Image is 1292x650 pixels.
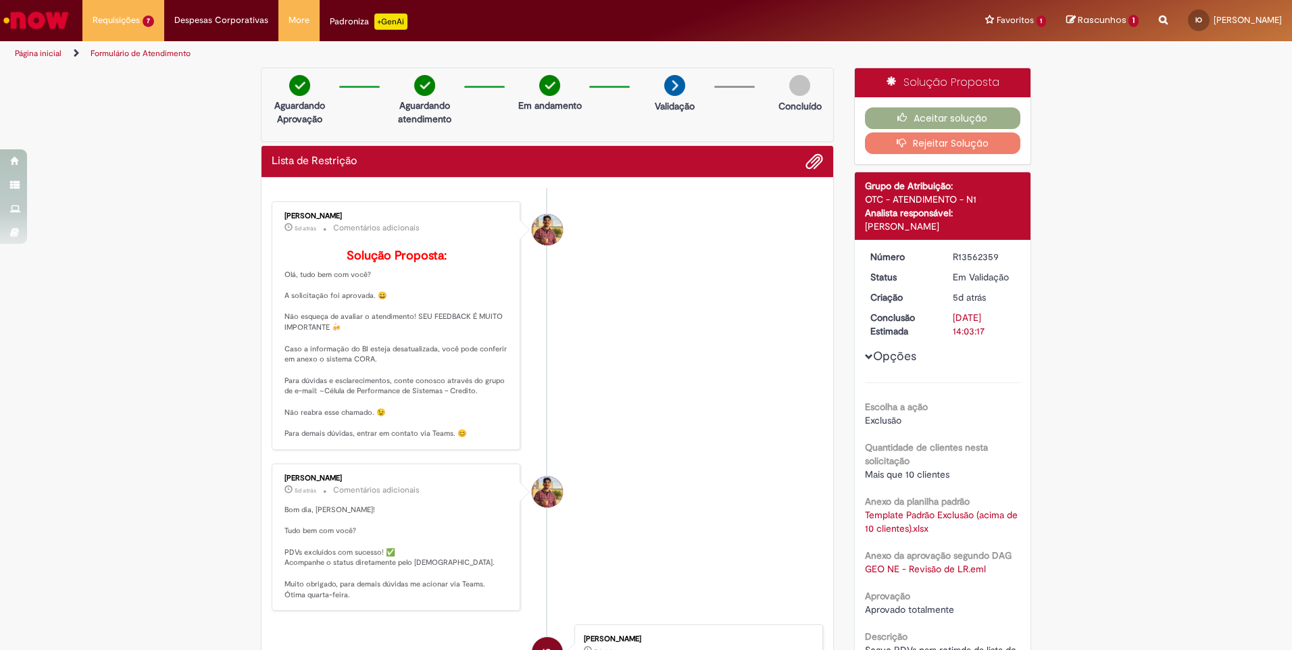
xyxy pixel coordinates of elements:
[518,99,582,112] p: Em andamento
[289,14,309,27] span: More
[284,212,510,220] div: [PERSON_NAME]
[953,311,1016,338] div: [DATE] 14:03:17
[1,7,71,34] img: ServiceNow
[295,486,316,495] time: 24/09/2025 11:36:51
[865,220,1021,233] div: [PERSON_NAME]
[865,630,908,643] b: Descrição
[865,563,986,575] a: Download de GEO NE - Revisão de LR.eml
[347,248,447,264] b: Solução Proposta:
[953,291,1016,304] div: 24/09/2025 11:03:14
[865,132,1021,154] button: Rejeitar Solução
[778,99,822,113] p: Concluído
[1066,14,1139,27] a: Rascunhos
[860,291,943,304] dt: Criação
[272,155,357,168] h2: Lista de Restrição Histórico de tíquete
[860,250,943,264] dt: Número
[174,14,268,27] span: Despesas Corporativas
[333,222,420,234] small: Comentários adicionais
[953,250,1016,264] div: R13562359
[333,484,420,496] small: Comentários adicionais
[93,14,140,27] span: Requisições
[865,549,1012,561] b: Anexo da aprovação segundo DAG
[414,75,435,96] img: check-circle-green.png
[539,75,560,96] img: check-circle-green.png
[865,468,949,480] span: Mais que 10 clientes
[805,153,823,170] button: Adicionar anexos
[267,99,332,126] p: Aguardando Aprovação
[532,476,563,507] div: Vitor Jeremias Da Silva
[953,291,986,303] span: 5d atrás
[584,635,809,643] div: [PERSON_NAME]
[865,179,1021,193] div: Grupo de Atribuição:
[284,474,510,482] div: [PERSON_NAME]
[10,41,851,66] ul: Trilhas de página
[865,590,910,602] b: Aprovação
[1195,16,1202,24] span: IO
[284,505,510,600] p: Bom dia, [PERSON_NAME]! Tudo bem com você? PDVs excluídos com sucesso! ✅ Acompanhe o status diret...
[855,68,1031,97] div: Solução Proposta
[1128,15,1139,27] span: 1
[953,291,986,303] time: 24/09/2025 11:03:14
[860,270,943,284] dt: Status
[1214,14,1282,26] span: [PERSON_NAME]
[865,441,988,467] b: Quantidade de clientes nesta solicitação
[295,224,316,232] time: 24/09/2025 11:36:59
[1037,16,1047,27] span: 1
[91,48,191,59] a: Formulário de Atendimento
[865,603,954,616] span: Aprovado totalmente
[865,414,901,426] span: Exclusão
[295,486,316,495] span: 5d atrás
[865,193,1021,206] div: OTC - ATENDIMENTO - N1
[865,401,928,413] b: Escolha a ação
[289,75,310,96] img: check-circle-green.png
[865,206,1021,220] div: Analista responsável:
[392,99,457,126] p: Aguardando atendimento
[374,14,407,30] p: +GenAi
[953,270,1016,284] div: Em Validação
[664,75,685,96] img: arrow-next.png
[655,99,695,113] p: Validação
[860,311,943,338] dt: Conclusão Estimada
[15,48,61,59] a: Página inicial
[789,75,810,96] img: img-circle-grey.png
[330,14,407,30] div: Padroniza
[997,14,1034,27] span: Favoritos
[284,249,510,439] p: Olá, tudo bem com você? A solicitação foi aprovada. 😀 Não esqueça de avaliar o atendimento! SEU F...
[143,16,154,27] span: 7
[295,224,316,232] span: 5d atrás
[532,214,563,245] div: Vitor Jeremias Da Silva
[865,495,970,507] b: Anexo da planilha padrão
[865,107,1021,129] button: Aceitar solução
[865,509,1020,534] a: Download de Template Padrão Exclusão (acima de 10 clientes).xlsx
[1078,14,1126,26] span: Rascunhos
